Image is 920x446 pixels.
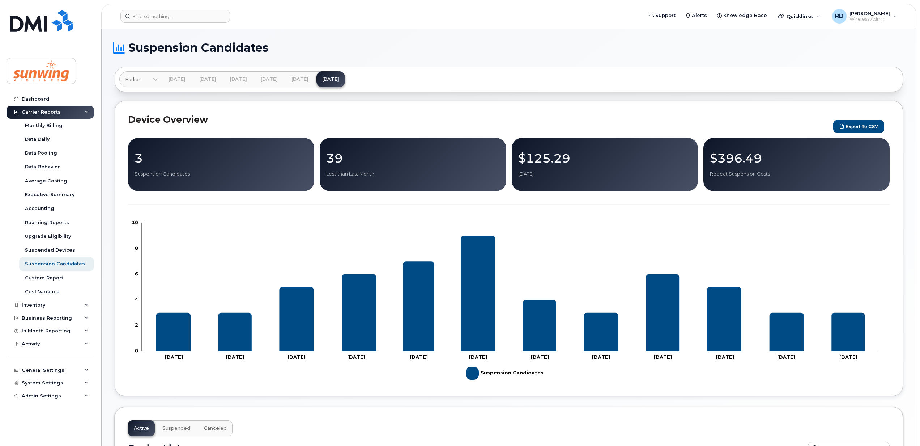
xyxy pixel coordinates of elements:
[132,219,138,225] tspan: 10
[469,354,487,359] tspan: [DATE]
[128,114,830,125] h2: Device Overview
[653,354,672,359] tspan: [DATE]
[347,354,365,359] tspan: [DATE]
[128,42,269,53] span: Suspension Candidates
[204,425,227,431] span: Canceled
[410,354,428,359] tspan: [DATE]
[777,354,795,359] tspan: [DATE]
[466,364,544,383] g: Suspension Candidates
[710,152,883,165] p: $396.49
[326,171,499,177] p: Less than Last Month
[224,71,253,87] a: [DATE]
[135,348,138,353] tspan: 0
[716,354,734,359] tspan: [DATE]
[255,71,284,87] a: [DATE]
[592,354,610,359] tspan: [DATE]
[165,354,183,359] tspan: [DATE]
[135,171,308,177] p: Suspension Candidates
[518,171,691,177] p: [DATE]
[839,354,857,359] tspan: [DATE]
[135,245,138,251] tspan: 8
[135,322,138,328] tspan: 2
[316,71,345,87] a: [DATE]
[710,171,883,177] p: Repeat Suspension Costs
[163,425,190,431] span: Suspended
[833,120,884,133] button: Export to CSV
[163,71,191,87] a: [DATE]
[119,71,158,87] a: Earlier
[125,76,140,83] span: Earlier
[287,354,306,359] tspan: [DATE]
[132,219,878,383] g: Chart
[135,271,138,277] tspan: 6
[135,296,138,302] tspan: 4
[286,71,314,87] a: [DATE]
[135,152,308,165] p: 3
[326,152,499,165] p: 39
[226,354,244,359] tspan: [DATE]
[518,152,691,165] p: $125.29
[466,364,544,383] g: Legend
[531,354,549,359] tspan: [DATE]
[193,71,222,87] a: [DATE]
